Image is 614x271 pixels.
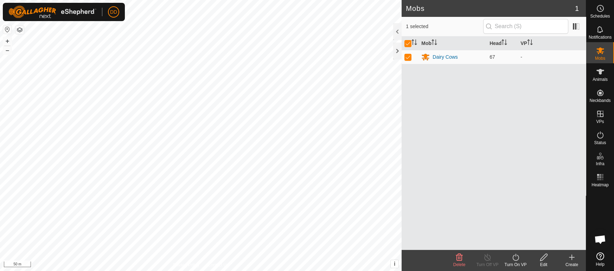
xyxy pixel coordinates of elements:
span: Schedules [590,14,610,18]
span: VPs [596,120,604,124]
img: Gallagher Logo [8,6,96,18]
td: - [518,50,586,64]
div: Turn Off VP [473,262,501,268]
a: Help [586,250,614,269]
p-sorticon: Activate to sort [411,40,417,46]
p-sorticon: Activate to sort [527,40,533,46]
span: Help [596,262,605,266]
div: Turn On VP [501,262,530,268]
a: Contact Us [208,262,229,268]
div: Edit [530,262,558,268]
span: Delete [453,262,466,267]
span: 1 [575,3,579,14]
button: + [3,37,12,45]
a: Privacy Policy [173,262,199,268]
div: Open chat [590,229,611,250]
span: Animals [593,77,608,82]
span: Notifications [589,35,612,39]
p-sorticon: Activate to sort [431,40,437,46]
span: Heatmap [591,183,609,187]
button: – [3,46,12,54]
th: Mob [418,37,487,50]
span: Mobs [595,56,605,60]
button: i [391,260,398,268]
th: Head [487,37,518,50]
th: VP [518,37,586,50]
div: Dairy Cows [433,53,458,61]
span: Neckbands [589,98,610,103]
span: 1 selected [406,23,483,30]
p-sorticon: Activate to sort [501,40,507,46]
input: Search (S) [483,19,568,34]
span: Status [594,141,606,145]
span: Infra [596,162,604,166]
span: 67 [490,54,495,60]
h2: Mobs [406,4,575,13]
span: DD [110,8,117,16]
button: Reset Map [3,25,12,34]
button: Map Layers [15,26,24,34]
span: i [394,261,395,267]
div: Create [558,262,586,268]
